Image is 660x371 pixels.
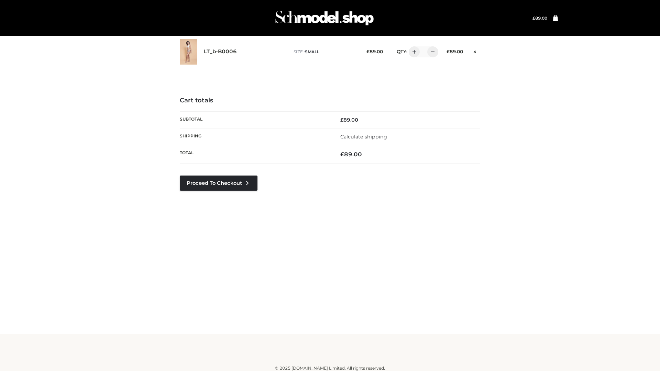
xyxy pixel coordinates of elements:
a: Proceed to Checkout [180,176,257,191]
span: £ [340,117,343,123]
bdi: 89.00 [532,15,547,21]
a: £89.00 [532,15,547,21]
a: Remove this item [470,46,480,55]
span: £ [532,15,535,21]
th: Subtotal [180,111,330,128]
span: £ [340,151,344,158]
th: Shipping [180,128,330,145]
span: SMALL [305,49,319,54]
div: QTY: [390,46,436,57]
bdi: 89.00 [340,117,358,123]
bdi: 89.00 [447,49,463,54]
bdi: 89.00 [366,49,383,54]
bdi: 89.00 [340,151,362,158]
span: £ [366,49,370,54]
th: Total [180,145,330,164]
img: Schmodel Admin 964 [273,4,376,32]
h4: Cart totals [180,97,480,104]
a: Calculate shipping [340,134,387,140]
p: size : [294,49,356,55]
span: £ [447,49,450,54]
a: LT_b-B0006 [204,48,237,55]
